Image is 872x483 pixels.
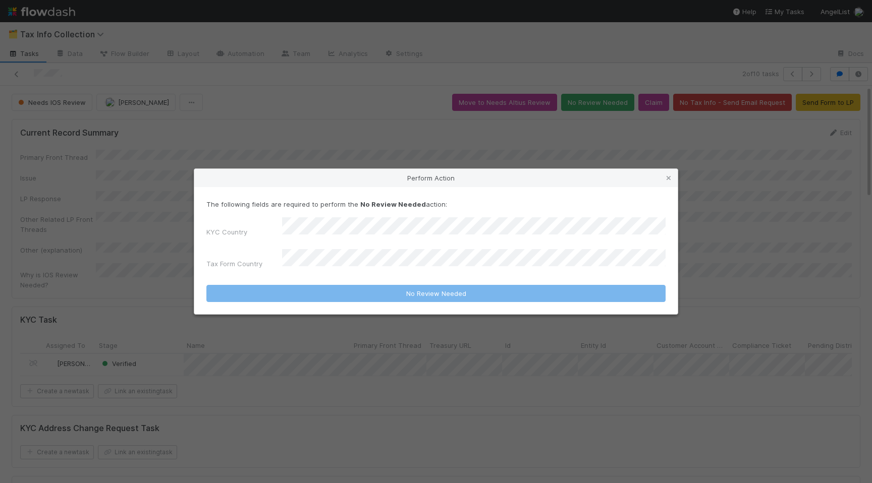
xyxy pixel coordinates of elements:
[206,199,666,209] p: The following fields are required to perform the action:
[360,200,426,208] strong: No Review Needed
[206,259,262,269] label: Tax Form Country
[206,227,247,237] label: KYC Country
[206,285,666,302] button: No Review Needed
[194,169,678,187] div: Perform Action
